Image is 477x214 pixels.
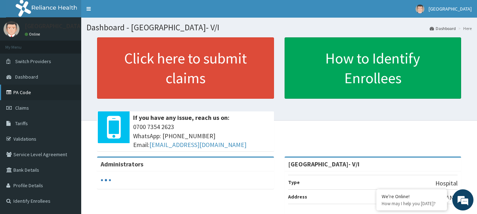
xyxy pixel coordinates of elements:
p: How may I help you today? [382,201,442,207]
a: How to Identify Enrollees [285,37,461,99]
h1: Dashboard - [GEOGRAPHIC_DATA]- V/I [87,23,472,32]
a: [EMAIL_ADDRESS][DOMAIN_NAME] [149,141,246,149]
img: d_794563401_company_1708531726252_794563401 [13,35,29,53]
span: [GEOGRAPHIC_DATA] [429,6,472,12]
span: Dashboard [15,74,38,80]
span: 0700 7354 2623 WhatsApp: [PHONE_NUMBER] Email: [133,122,270,149]
b: Administrators [101,160,143,168]
b: Address [288,194,307,200]
p: Hospital [435,179,458,188]
textarea: Type your message and hit 'Enter' [4,141,135,165]
p: [GEOGRAPHIC_DATA] [25,23,83,29]
b: Type [288,179,300,185]
span: Claims [15,105,29,111]
div: Chat with us now [37,39,119,49]
a: Click here to submit claims [97,37,274,99]
span: Switch Providers [15,58,51,65]
strong: [GEOGRAPHIC_DATA]- V/I [288,160,359,168]
div: We're Online! [382,193,442,200]
img: User Image [4,21,19,37]
span: Tariffs [15,120,28,127]
div: Minimize live chat window [116,4,133,20]
span: We're online! [41,63,97,134]
a: Dashboard [430,25,456,31]
img: User Image [416,5,424,13]
a: Online [25,32,42,37]
svg: audio-loading [101,175,111,185]
li: Here [457,25,472,31]
b: If you have any issue, reach us on: [133,114,229,122]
